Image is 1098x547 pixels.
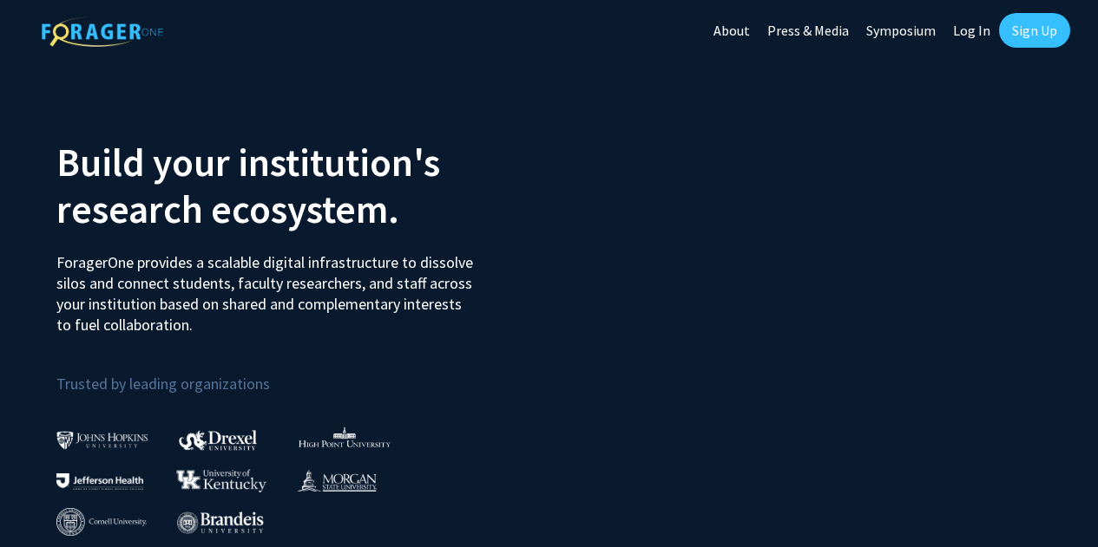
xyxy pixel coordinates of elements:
[56,473,143,490] img: Thomas Jefferson University
[999,13,1070,48] a: Sign Up
[297,469,377,492] img: Morgan State University
[176,469,266,492] img: University of Kentucky
[179,430,257,450] img: Drexel University
[42,16,163,47] img: ForagerOne Logo
[56,508,147,537] img: Cornell University
[299,427,391,447] img: High Point University
[56,349,536,397] p: Trusted by leading organizations
[56,139,536,232] h2: Build your institution's research ecosystem.
[56,239,478,335] p: ForagerOne provides a scalable digital infrastructure to dissolve silos and connect students, fac...
[177,511,264,533] img: Brandeis University
[56,431,148,449] img: Johns Hopkins University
